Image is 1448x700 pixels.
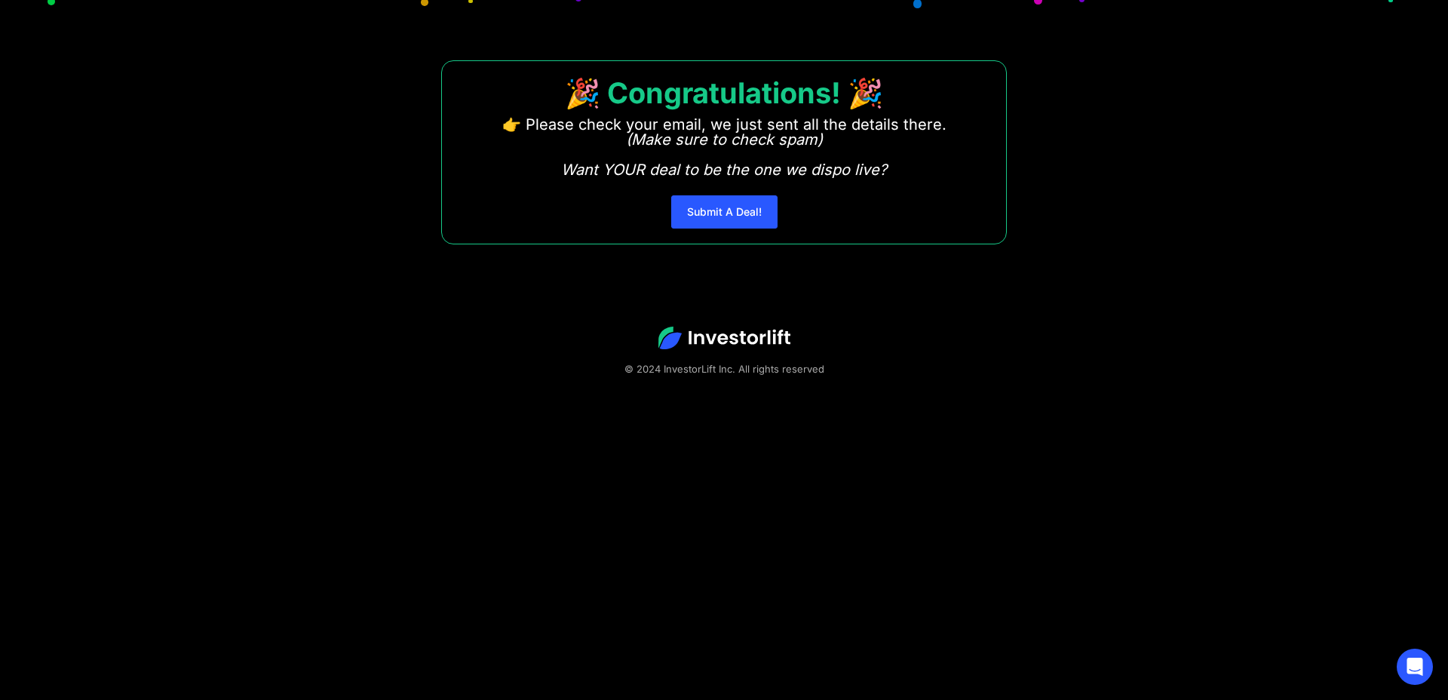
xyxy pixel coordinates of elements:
div: Open Intercom Messenger [1397,649,1433,685]
a: Submit A Deal! [671,195,778,229]
div: © 2024 InvestorLift Inc. All rights reserved [53,361,1395,376]
strong: 🎉 Congratulations! 🎉 [565,75,883,110]
p: 👉 Please check your email, we just sent all the details there. ‍ [502,117,946,177]
em: (Make sure to check spam) Want YOUR deal to be the one we dispo live? [561,130,887,179]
